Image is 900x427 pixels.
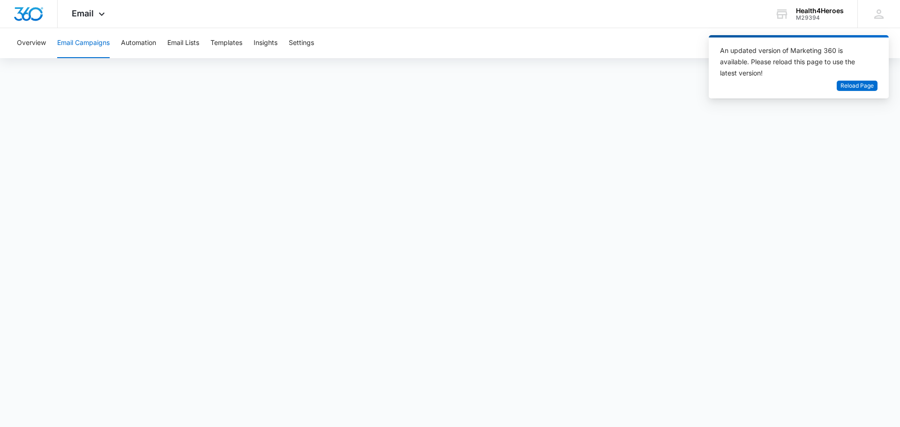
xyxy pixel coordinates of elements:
div: An updated version of Marketing 360 is available. Please reload this page to use the latest version! [720,45,866,79]
span: Email [72,8,94,18]
div: account id [796,15,844,21]
button: Email Campaigns [57,28,110,58]
button: Insights [254,28,277,58]
button: Templates [210,28,242,58]
button: Reload Page [837,81,877,91]
div: account name [796,7,844,15]
button: Settings [289,28,314,58]
button: Overview [17,28,46,58]
button: Email Lists [167,28,199,58]
span: Reload Page [840,82,874,90]
button: Automation [121,28,156,58]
